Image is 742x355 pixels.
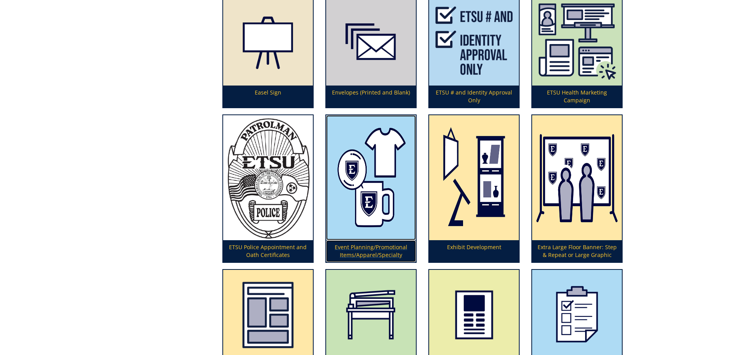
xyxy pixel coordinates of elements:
[429,115,519,262] a: Exhibit Development
[532,115,622,241] img: step%20and%20repeat%20or%20large%20graphic-655685d8cbcc41.50376647.png
[532,115,622,262] a: Extra Large Floor Banner: Step & Repeat or Large Graphic
[223,115,313,241] img: policecertart-67a0f341ac7049.77219506.png
[429,86,519,107] p: ETSU # and Identity Approval Only
[429,240,519,262] p: Exhibit Development
[326,86,416,107] p: Envelopes (Printed and Blank)
[223,240,313,262] p: ETSU Police Appointment and Oath Certificates
[223,86,313,107] p: Easel Sign
[326,115,416,262] a: Event Planning/Promotional Items/Apparel/Specialty
[326,115,416,241] img: promotional%20items%20icon-621cf3f26df267.81791671.png
[326,240,416,262] p: Event Planning/Promotional Items/Apparel/Specialty
[223,115,313,262] a: ETSU Police Appointment and Oath Certificates
[532,86,622,107] p: ETSU Health Marketing Campaign
[429,115,519,241] img: exhibit-development-594920f68a9ea2.88934036.png
[532,240,622,262] p: Extra Large Floor Banner: Step & Repeat or Large Graphic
